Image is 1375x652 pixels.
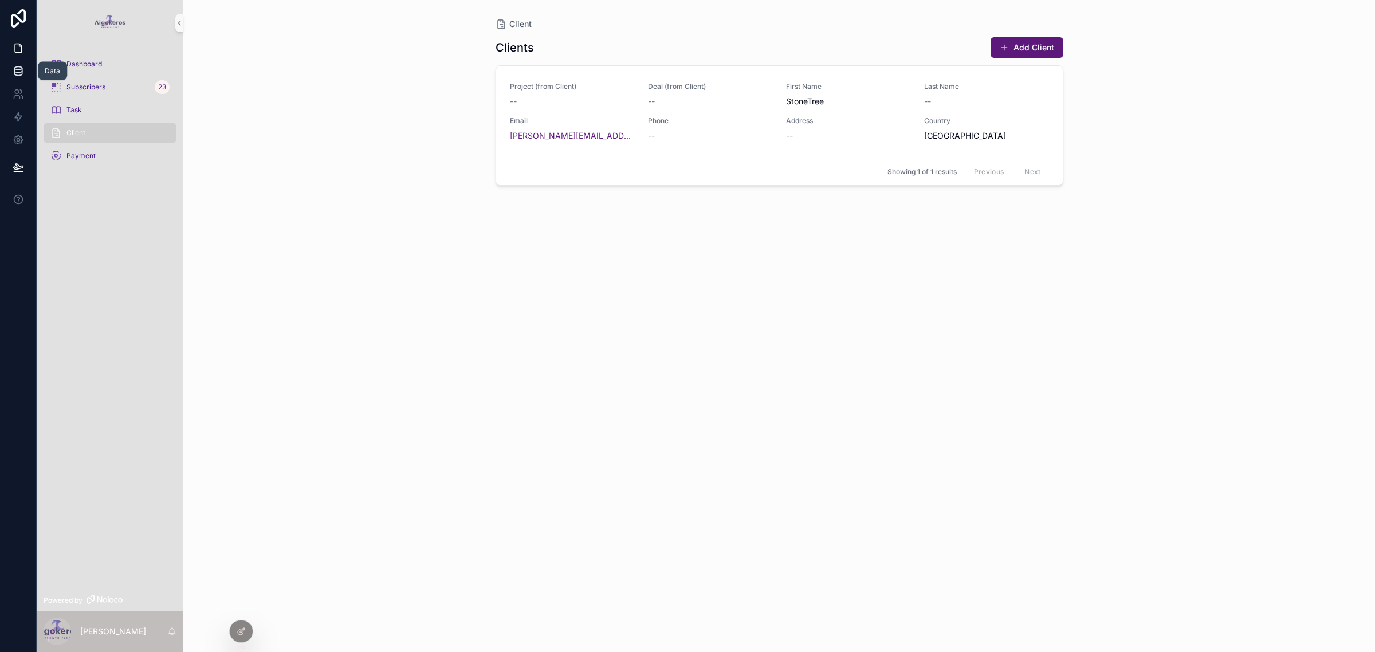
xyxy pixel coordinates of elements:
[66,83,105,92] span: Subscribers
[44,596,82,605] span: Powered by
[648,82,772,91] span: Deal (from Client)
[924,116,1048,125] span: Country
[66,105,82,115] span: Task
[991,37,1063,58] button: Add Client
[786,130,793,142] span: --
[887,167,957,176] span: Showing 1 of 1 results
[44,77,176,97] a: Subscribers23
[648,130,655,142] span: --
[648,116,772,125] span: Phone
[510,130,634,142] a: [PERSON_NAME][EMAIL_ADDRESS][DOMAIN_NAME], [PERSON_NAME][EMAIL_ADDRESS][DOMAIN_NAME]
[37,46,183,181] div: scrollable content
[37,590,183,611] a: Powered by
[510,82,634,91] span: Project (from Client)
[44,54,176,74] a: Dashboard
[155,80,170,94] div: 23
[648,96,655,107] span: --
[44,123,176,143] a: Client
[66,128,85,138] span: Client
[510,116,634,125] span: Email
[66,60,102,69] span: Dashboard
[44,100,176,120] a: Task
[45,66,60,76] div: Data
[496,66,1063,158] a: Project (from Client)--Deal (from Client)--First NameStoneTreeLast Name--Email[PERSON_NAME][EMAIL...
[92,14,128,32] img: App logo
[786,82,910,91] span: First Name
[66,151,96,160] span: Payment
[496,18,532,30] a: Client
[786,116,910,125] span: Address
[924,82,1048,91] span: Last Name
[510,96,517,107] span: --
[924,130,1048,142] span: [GEOGRAPHIC_DATA]
[80,626,146,637] p: [PERSON_NAME]
[786,96,910,107] span: StoneTree
[924,96,931,107] span: --
[496,40,534,56] h1: Clients
[44,146,176,166] a: Payment
[509,18,532,30] span: Client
